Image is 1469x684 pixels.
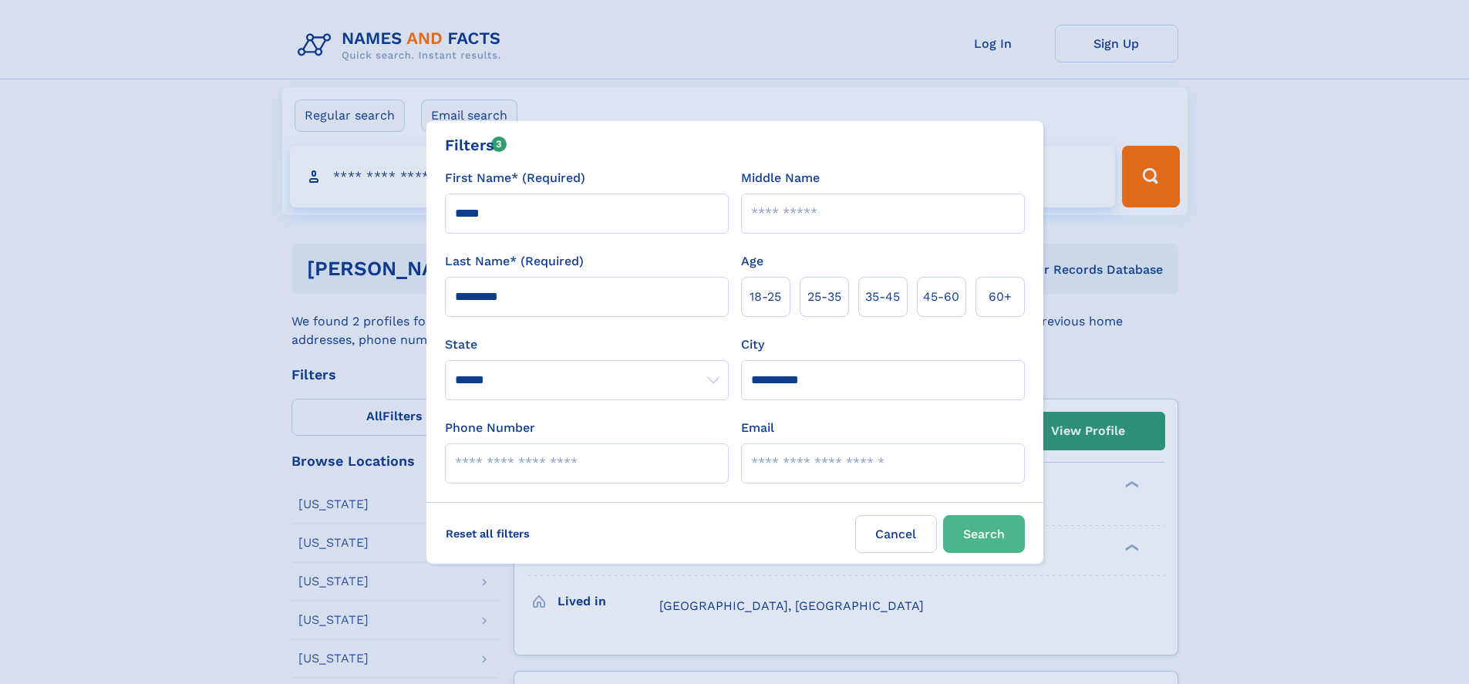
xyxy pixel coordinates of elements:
[989,288,1012,306] span: 60+
[436,515,540,552] label: Reset all filters
[445,335,729,354] label: State
[865,288,900,306] span: 35‑45
[741,252,763,271] label: Age
[741,335,764,354] label: City
[741,419,774,437] label: Email
[923,288,959,306] span: 45‑60
[445,252,584,271] label: Last Name* (Required)
[855,515,937,553] label: Cancel
[750,288,781,306] span: 18‑25
[943,515,1025,553] button: Search
[445,133,507,157] div: Filters
[445,169,585,187] label: First Name* (Required)
[445,419,535,437] label: Phone Number
[741,169,820,187] label: Middle Name
[807,288,841,306] span: 25‑35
